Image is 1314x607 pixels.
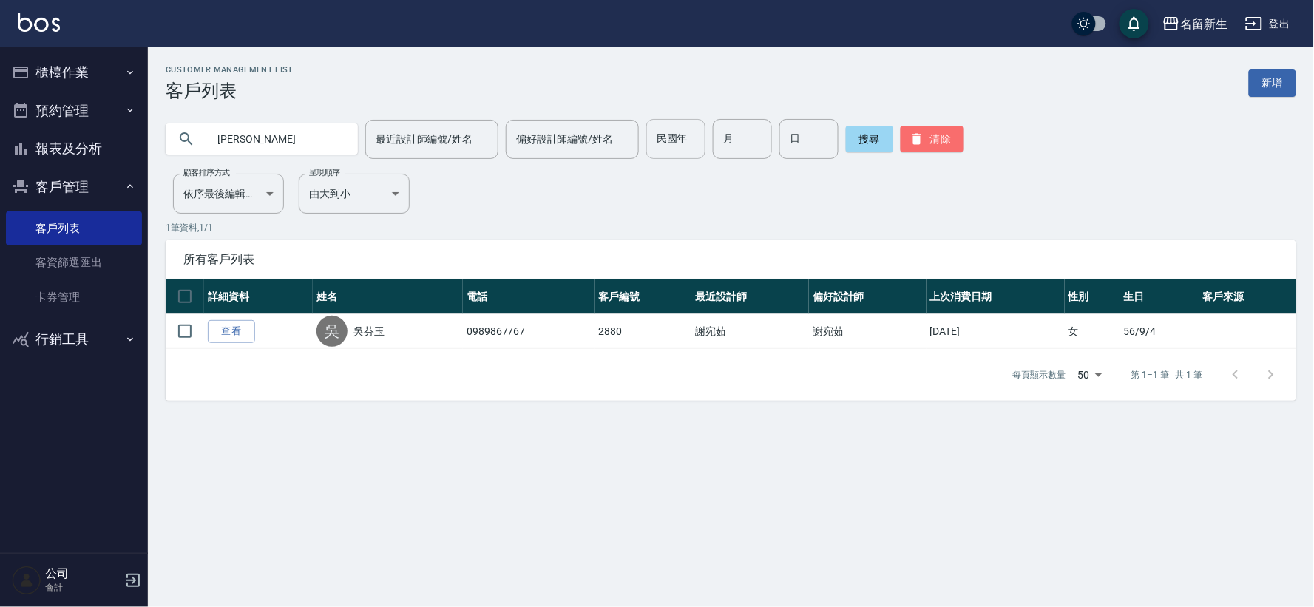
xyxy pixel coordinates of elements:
td: 女 [1065,314,1120,349]
button: 搜尋 [846,126,893,152]
th: 詳細資料 [204,279,313,314]
button: 預約管理 [6,92,142,130]
button: 登出 [1239,10,1296,38]
div: 由大到小 [299,174,410,214]
th: 客戶編號 [595,279,691,314]
th: 電話 [463,279,595,314]
th: 生日 [1120,279,1199,314]
td: [DATE] [927,314,1065,349]
p: 會計 [45,581,121,594]
td: 2880 [595,314,691,349]
button: 行銷工具 [6,320,142,359]
a: 新增 [1249,69,1296,97]
p: 1 筆資料, 1 / 1 [166,221,1296,234]
th: 姓名 [313,279,463,314]
td: 56/9/4 [1120,314,1199,349]
td: 謝宛茹 [809,314,927,349]
button: 報表及分析 [6,129,142,168]
button: 客戶管理 [6,168,142,206]
a: 客戶列表 [6,211,142,245]
button: 清除 [901,126,964,152]
th: 偏好設計師 [809,279,927,314]
input: 搜尋關鍵字 [207,119,346,159]
label: 顧客排序方式 [183,167,230,178]
button: 名留新生 [1156,9,1233,39]
div: 名留新生 [1180,15,1227,33]
th: 性別 [1065,279,1120,314]
div: 吳 [316,316,348,347]
a: 吳芬玉 [353,324,385,339]
h2: Customer Management List [166,65,294,75]
h3: 客戶列表 [166,81,294,101]
a: 卡券管理 [6,280,142,314]
a: 查看 [208,320,255,343]
img: Logo [18,13,60,32]
label: 呈現順序 [309,167,340,178]
th: 客戶來源 [1199,279,1296,314]
td: 謝宛茹 [691,314,809,349]
td: 0989867767 [463,314,595,349]
button: 櫃檯作業 [6,53,142,92]
p: 第 1–1 筆 共 1 筆 [1131,368,1203,382]
th: 最近設計師 [691,279,809,314]
div: 依序最後編輯時間 [173,174,284,214]
span: 所有客戶列表 [183,252,1279,267]
img: Person [12,566,41,595]
div: 50 [1072,355,1108,395]
p: 每頁顯示數量 [1013,368,1066,382]
th: 上次消費日期 [927,279,1065,314]
h5: 公司 [45,566,121,581]
button: save [1120,9,1149,38]
a: 客資篩選匯出 [6,245,142,279]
